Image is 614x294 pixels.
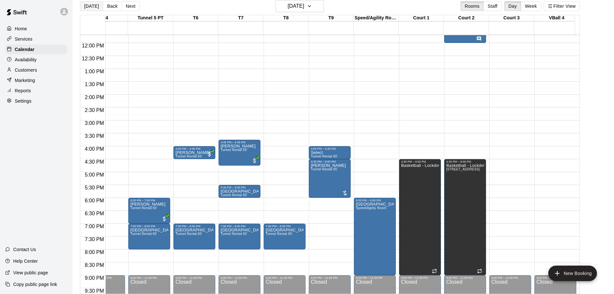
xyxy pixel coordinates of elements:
span: 9:00 PM [83,275,106,281]
div: 6:00 PM – 7:00 PM: Justin Lane [128,198,170,224]
a: Home [5,24,67,34]
span: 12:00 PM [80,43,105,48]
span: 7:30 PM [83,237,106,242]
span: Recurring event [477,269,482,274]
div: 9:00 PM – 11:59 PM [130,276,168,279]
span: Tunnel Rental 65' [130,232,157,236]
span: 8:30 PM [83,262,106,268]
span: 7:00 PM [83,224,106,229]
span: Tunnel Rental 65' [220,232,247,236]
div: 7:00 PM – 8:00 PM: Chicago Select [219,224,260,249]
span: 2:30 PM [83,107,106,113]
div: 4:00 PM – 4:30 PM [175,147,213,150]
span: 6:30 PM [83,211,106,216]
p: Customers [15,67,37,73]
div: Reports [5,86,67,96]
div: VBall 4 [534,15,579,21]
div: 6:00 PM – 7:00 PM [130,199,168,202]
div: 4:00 PM – 4:30 PM: Charlie D [173,146,215,159]
div: 7:00 PM – 8:00 PM [175,225,213,228]
span: 12:30 PM [80,56,105,61]
div: 3:45 PM – 4:45 PM [220,141,258,144]
div: Speed/Agility Room [354,15,399,21]
div: Court 1 [399,15,444,21]
div: 7:00 PM – 8:00 PM [266,225,304,228]
svg: Has notes [476,36,482,41]
div: 9:00 PM – 11:59 PM [401,276,439,279]
div: 6:00 PM – 9:00 PM [356,199,394,202]
div: 7:00 PM – 8:00 PM: Chicago Select [264,224,306,249]
div: 4:00 PM – 4:30 PM [311,147,349,150]
div: Services [5,34,67,44]
span: Tunnel Rental 65' [130,206,157,210]
div: 4:30 PM – 9:00 PM [446,160,484,163]
div: 9:00 PM – 11:59 PM [356,276,394,279]
a: Marketing [5,76,67,85]
a: Customers [5,65,67,75]
div: 9:00 PM – 11:59 PM [446,276,484,279]
div: 4:30 PM – 9:00 PM: Basketball - Lockdown [444,159,486,275]
span: All customers have paid [251,157,258,164]
button: Filter View [544,1,580,11]
span: 1:00 PM [83,69,106,74]
div: 9:00 PM – 11:59 PM [266,276,304,279]
p: Marketing [15,77,35,84]
div: T7 [218,15,263,21]
span: Tunnel Rental 65' [311,155,337,158]
p: Home [15,25,27,32]
p: Availability [15,56,37,63]
div: 4:30 PM – 6:00 PM [311,160,349,163]
button: Next [122,1,140,11]
div: 9:00 PM – 11:59 PM [536,276,574,279]
p: Settings [15,98,32,104]
button: Day [504,1,521,11]
p: Copy public page link [13,281,57,288]
div: 7:00 PM – 8:00 PM [220,225,258,228]
button: Rooms [461,1,484,11]
span: Tunnel Rental 65' [175,155,202,158]
div: 7:00 PM – 8:00 PM [130,225,168,228]
a: Settings [5,96,67,106]
div: 5:30 PM – 6:00 PM [220,186,258,189]
p: Help Center [13,258,38,264]
span: 5:00 PM [83,172,106,177]
span: Tunnel Rental 65' [311,167,337,171]
a: Availability [5,55,67,65]
span: Speed/Agility Room [356,206,386,210]
span: 9:30 PM [83,288,106,294]
div: 5:30 PM – 6:00 PM: Chicago Select [219,185,260,198]
span: 4:30 PM [83,159,106,165]
span: All customers have paid [161,216,168,222]
div: 9:00 PM – 11:59 PM [175,276,213,279]
p: Services [15,36,33,42]
div: 3:45 PM – 4:45 PM: Robert Marinec [219,140,260,166]
div: Tunnel 5 PT [128,15,173,21]
span: Tunnel Rental 65' [220,148,247,152]
div: 9:00 PM – 11:59 PM [220,276,258,279]
span: Tunnel Rental 65' [266,232,292,236]
p: Calendar [15,46,34,53]
div: 6:00 PM – 9:00 PM: Chicago Select [354,198,396,275]
span: 5:30 PM [83,185,106,190]
span: Tunnel Rental 65' [175,232,202,236]
div: T8 [263,15,308,21]
span: 2:00 PM [83,95,106,100]
span: 8:00 PM [83,249,106,255]
span: 1:30 PM [83,82,106,87]
div: 4:00 PM – 4:30 PM: Select [309,146,351,159]
span: Tunnel Rental 65' [220,193,247,197]
div: 4:30 PM – 9:00 PM: Basketball - Lockdown [399,159,441,275]
div: Court 2 [444,15,489,21]
button: [DATE] [80,1,103,11]
div: T6 [173,15,218,21]
a: Calendar [5,45,67,54]
span: All customers have paid [206,151,213,157]
span: 3:30 PM [83,133,106,139]
div: 7:00 PM – 8:00 PM: Chicago Select [173,224,215,249]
